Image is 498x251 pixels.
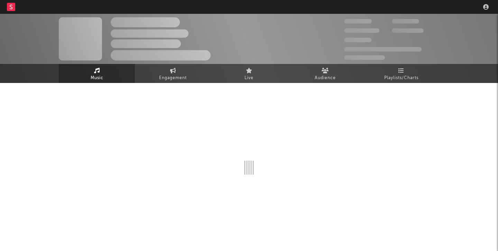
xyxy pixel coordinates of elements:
a: Engagement [135,64,211,83]
span: Audience [315,74,336,82]
a: Live [211,64,287,83]
a: Audience [287,64,363,83]
span: Live [245,74,253,82]
a: Playlists/Charts [363,64,439,83]
span: 100,000 [344,38,371,42]
span: Playlists/Charts [384,74,418,82]
a: Music [59,64,135,83]
span: Music [91,74,103,82]
span: 50,000,000 [344,28,379,33]
span: Jump Score: 85.0 [344,55,385,60]
span: 1,000,000 [392,28,424,33]
span: Engagement [159,74,187,82]
span: 300,000 [344,19,372,24]
span: 100,000 [392,19,419,24]
span: 50,000,000 Monthly Listeners [344,47,422,52]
